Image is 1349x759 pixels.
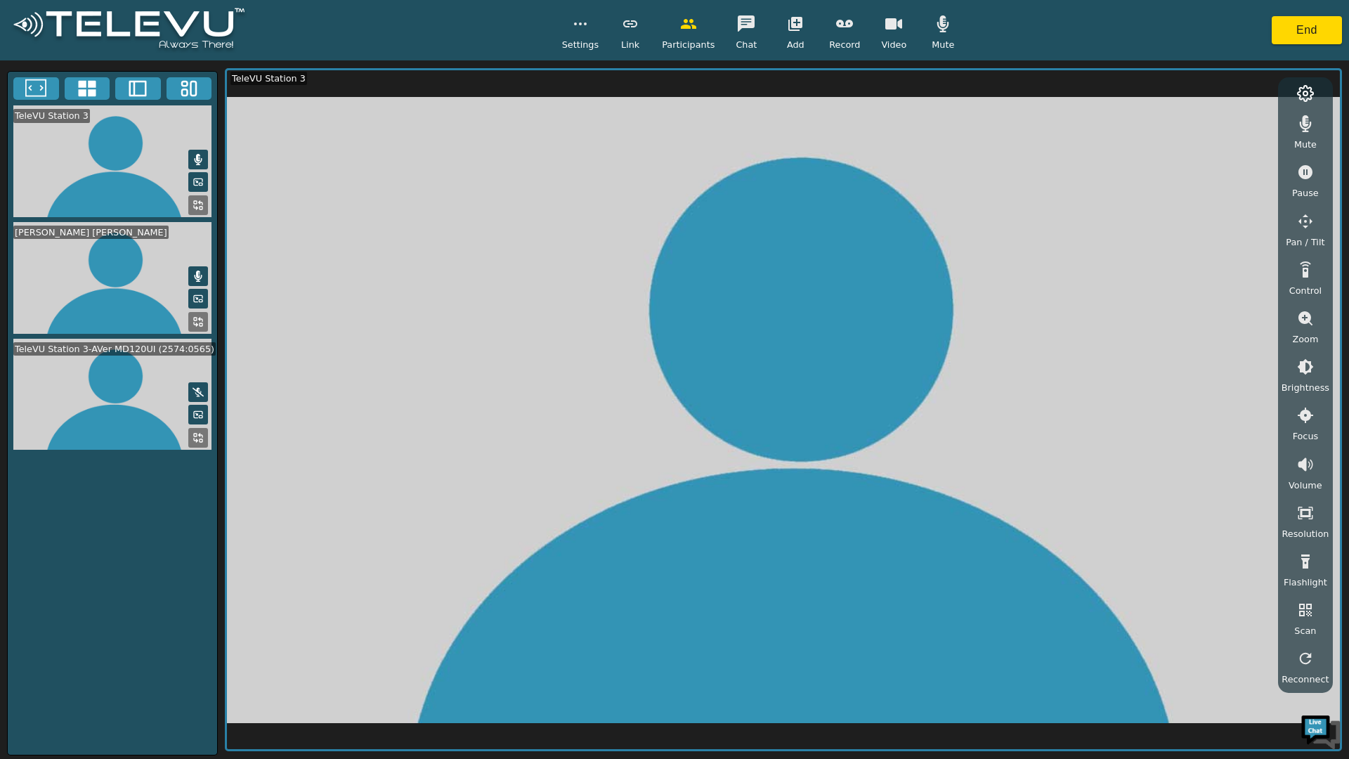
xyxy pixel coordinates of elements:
[188,172,208,192] button: Picture in Picture
[188,150,208,169] button: Mute
[1282,527,1329,540] span: Resolution
[1284,576,1327,589] span: Flashlight
[1289,479,1322,492] span: Volume
[1286,235,1324,249] span: Pan / Tilt
[562,38,599,51] span: Settings
[13,109,90,122] div: TeleVU Station 3
[188,266,208,286] button: Mute
[230,7,264,41] div: Minimize live chat window
[188,312,208,332] button: Replace Feed
[662,38,715,51] span: Participants
[13,342,216,356] div: TeleVU Station 3-AVer MD120UI (2574:0565)
[1292,186,1319,200] span: Pause
[24,65,59,100] img: d_736959983_company_1615157101543_736959983
[115,77,161,100] button: Two Window Medium
[1289,284,1322,297] span: Control
[167,77,212,100] button: Three Window Medium
[82,177,194,319] span: We're online!
[188,289,208,309] button: Picture in Picture
[881,38,906,51] span: Video
[1292,332,1318,346] span: Zoom
[65,77,110,100] button: 4x4
[1293,429,1319,443] span: Focus
[188,382,208,402] button: Mute
[1294,138,1317,151] span: Mute
[1282,381,1329,394] span: Brightness
[13,226,169,239] div: [PERSON_NAME] [PERSON_NAME]
[13,77,59,100] button: Fullscreen
[188,405,208,424] button: Picture in Picture
[188,428,208,448] button: Replace Feed
[1272,16,1342,44] button: End
[1300,710,1342,752] img: Chat Widget
[230,72,307,85] div: TeleVU Station 3
[932,38,954,51] span: Mute
[621,38,639,51] span: Link
[7,384,268,433] textarea: Type your message and hit 'Enter'
[1294,624,1316,637] span: Scan
[736,38,757,51] span: Chat
[7,4,251,57] img: logoWhite.png
[73,74,236,92] div: Chat with us now
[829,38,860,51] span: Record
[787,38,804,51] span: Add
[1282,673,1329,686] span: Reconnect
[188,195,208,215] button: Replace Feed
